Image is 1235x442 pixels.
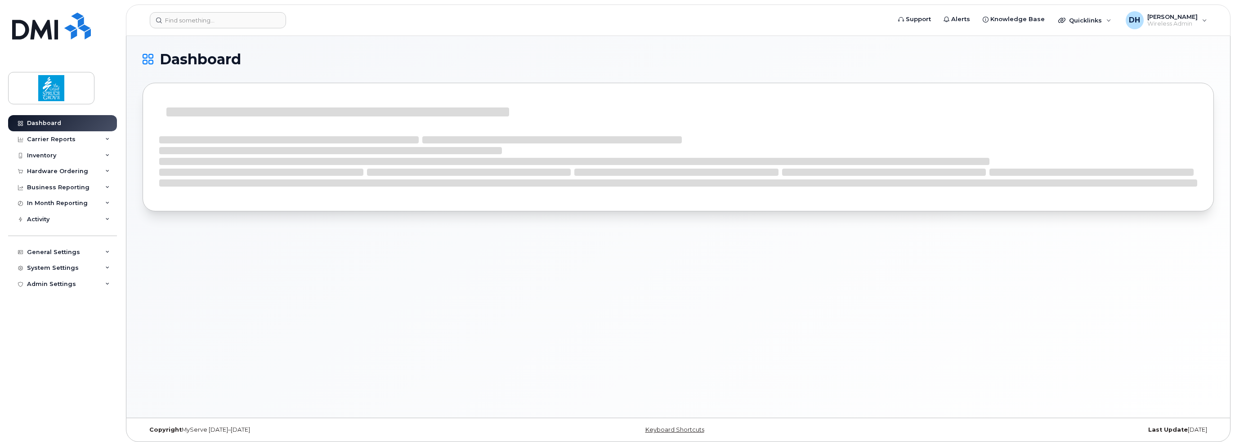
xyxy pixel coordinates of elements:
div: [DATE] [857,426,1214,433]
strong: Copyright [149,426,182,433]
span: Dashboard [160,53,241,66]
strong: Last Update [1148,426,1188,433]
a: Keyboard Shortcuts [645,426,704,433]
div: MyServe [DATE]–[DATE] [143,426,500,433]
